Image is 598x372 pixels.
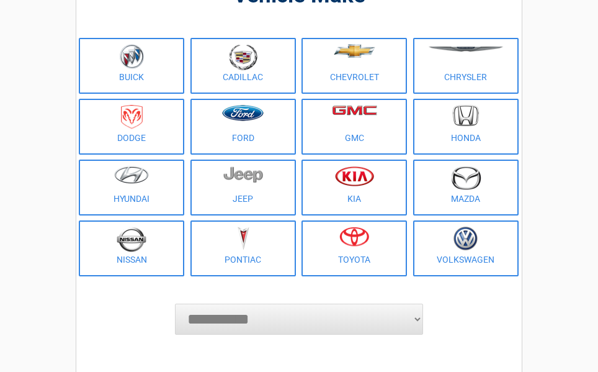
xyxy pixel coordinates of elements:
a: Jeep [190,160,296,215]
img: ford [222,105,264,121]
img: jeep [223,166,263,183]
a: Nissan [79,220,184,276]
a: Kia [301,160,407,215]
img: mazda [450,166,481,190]
a: GMC [301,99,407,155]
a: Hyundai [79,160,184,215]
img: buick [120,44,144,69]
img: dodge [121,105,143,129]
a: Buick [79,38,184,94]
a: Mazda [413,160,519,215]
img: cadillac [229,44,257,70]
img: volkswagen [453,227,478,251]
img: hyundai [114,166,149,184]
img: chevrolet [334,44,375,58]
img: kia [335,166,374,186]
a: Cadillac [190,38,296,94]
a: Chevrolet [301,38,407,94]
img: gmc [332,105,377,116]
a: Toyota [301,220,407,276]
img: chrysler [428,47,504,52]
a: Volkswagen [413,220,519,276]
a: Chrysler [413,38,519,94]
img: nissan [117,227,146,252]
img: toyota [339,227,369,247]
img: honda [453,105,479,127]
img: pontiac [237,227,249,250]
a: Pontiac [190,220,296,276]
a: Dodge [79,99,184,155]
a: Ford [190,99,296,155]
a: Honda [413,99,519,155]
